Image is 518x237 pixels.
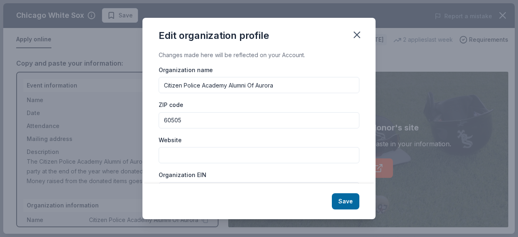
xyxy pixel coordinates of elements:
[159,171,206,179] label: Organization EIN
[159,29,269,42] div: Edit organization profile
[159,112,359,128] input: 12345 (U.S. only)
[159,50,359,60] div: Changes made here will be reflected on your Account.
[159,101,183,109] label: ZIP code
[159,136,182,144] label: Website
[332,193,359,209] button: Save
[159,182,359,199] input: 12-3456789
[159,66,213,74] label: Organization name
